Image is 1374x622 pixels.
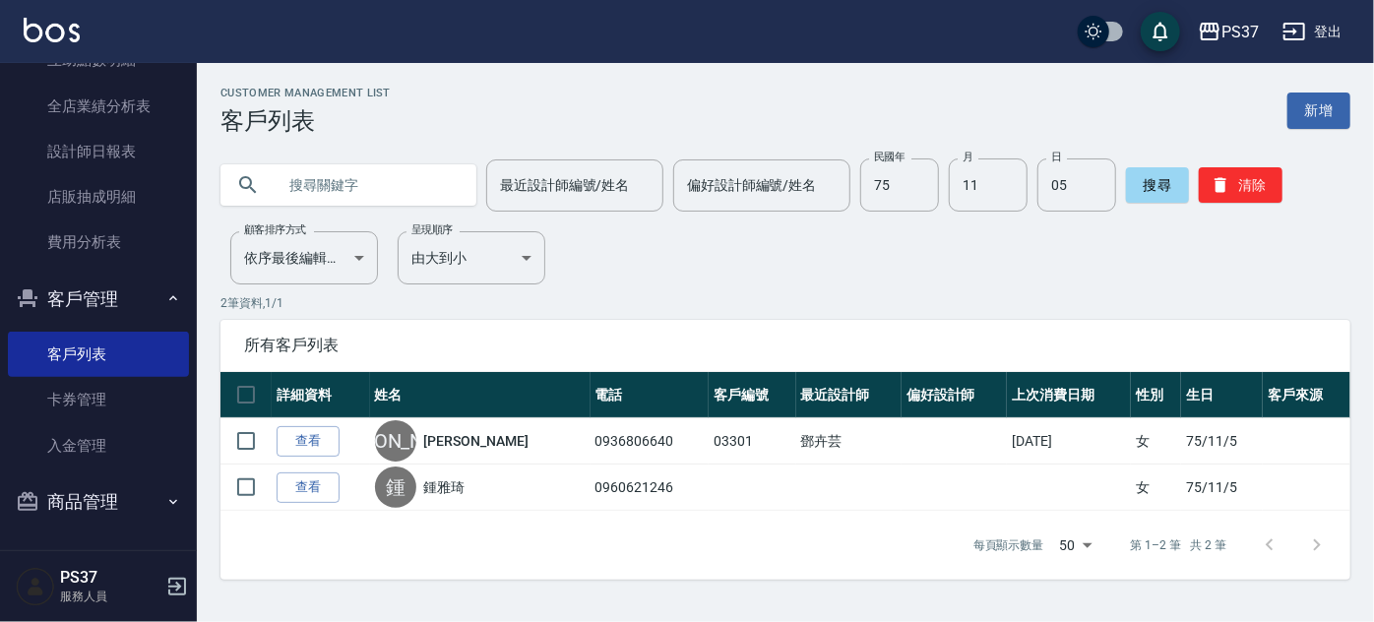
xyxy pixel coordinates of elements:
td: 0960621246 [591,465,709,511]
th: 上次消費日期 [1007,372,1131,418]
h5: PS37 [60,568,160,588]
label: 日 [1051,150,1061,164]
th: 姓名 [370,372,591,418]
button: 商品管理 [8,476,189,528]
a: 入金管理 [8,423,189,468]
th: 性別 [1131,372,1181,418]
button: 清除 [1199,167,1282,203]
a: 店販抽成明細 [8,174,189,219]
button: 客戶管理 [8,274,189,325]
img: Logo [24,18,80,42]
th: 生日 [1181,372,1263,418]
div: 50 [1052,519,1099,572]
div: [PERSON_NAME] [375,420,416,462]
th: 偏好設計師 [902,372,1007,418]
div: 由大到小 [398,231,545,284]
a: 查看 [277,426,340,457]
a: 全店業績分析表 [8,84,189,129]
a: [PERSON_NAME] [424,431,529,451]
a: 客戶列表 [8,332,189,377]
td: 0936806640 [591,418,709,465]
label: 呈現順序 [411,222,453,237]
td: 03301 [709,418,796,465]
button: 登出 [1275,14,1350,50]
th: 電話 [591,372,709,418]
th: 最近設計師 [796,372,902,418]
a: 設計師日報表 [8,129,189,174]
a: 新增 [1287,93,1350,129]
th: 客戶來源 [1263,372,1350,418]
p: 服務人員 [60,588,160,605]
label: 月 [963,150,972,164]
a: 卡券管理 [8,377,189,422]
label: 顧客排序方式 [244,222,306,237]
button: 搜尋 [1126,167,1189,203]
p: 2 筆資料, 1 / 1 [220,294,1350,312]
div: 鍾 [375,466,416,508]
td: 75/11/5 [1181,418,1263,465]
div: 依序最後編輯時間 [230,231,378,284]
a: 費用分析表 [8,219,189,265]
input: 搜尋關鍵字 [276,158,461,212]
th: 客戶編號 [709,372,796,418]
p: 每頁顯示數量 [973,536,1044,554]
td: [DATE] [1007,418,1131,465]
span: 所有客戶列表 [244,336,1327,355]
label: 民國年 [874,150,905,164]
div: PS37 [1221,20,1259,44]
h3: 客戶列表 [220,107,391,135]
a: 查看 [277,472,340,503]
td: 女 [1131,418,1181,465]
a: 鍾雅琦 [424,477,466,497]
th: 詳細資料 [272,372,370,418]
h2: Customer Management List [220,87,391,99]
td: 75/11/5 [1181,465,1263,511]
img: Person [16,567,55,606]
button: save [1141,12,1180,51]
p: 第 1–2 筆 共 2 筆 [1131,536,1226,554]
td: 鄧卉芸 [796,418,902,465]
button: PS37 [1190,12,1267,52]
td: 女 [1131,465,1181,511]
